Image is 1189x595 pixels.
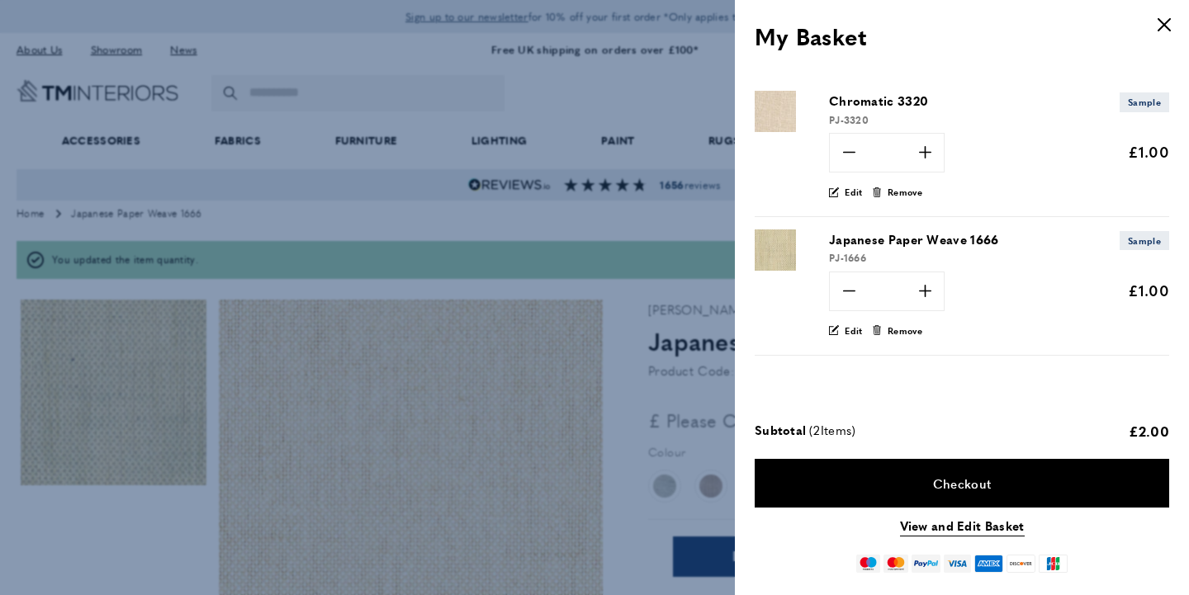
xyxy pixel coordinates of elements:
[755,459,1169,508] a: Checkout
[872,323,923,338] button: Remove product "Japanese Paper Weave 1666" from cart
[755,91,817,137] a: Product "Chromatic 3320"
[900,516,1025,536] a: View and Edit Basket
[1128,141,1170,162] span: £1.00
[1129,421,1170,441] span: £2.00
[829,185,863,200] a: Edit product "Chromatic 3320"
[809,420,855,442] span: ( Items)
[829,323,863,338] a: Edit product "Japanese Paper Weave 1666"
[944,555,971,573] img: visa
[888,323,923,338] span: Remove
[1039,555,1068,573] img: jcb
[856,555,880,573] img: maestro
[813,421,820,438] span: 2
[1120,92,1169,112] span: Sample
[829,229,999,249] span: Japanese Paper Weave 1666
[883,555,907,573] img: mastercard
[872,185,923,200] button: Remove product "Chromatic 3320" from cart
[829,112,869,127] span: PJ-3320
[912,555,940,573] img: paypal
[829,91,928,111] span: Chromatic 3320
[1128,280,1170,300] span: £1.00
[845,323,862,338] span: Edit
[845,185,862,200] span: Edit
[755,229,817,276] a: Product "Japanese Paper Weave 1666"
[829,250,866,265] span: PJ-1666
[974,555,1003,573] img: american-express
[1148,8,1181,41] button: Close panel
[755,20,1169,52] h3: My Basket
[1120,231,1169,251] span: Sample
[755,420,806,442] span: Subtotal
[1007,555,1035,573] img: discover
[888,185,923,200] span: Remove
